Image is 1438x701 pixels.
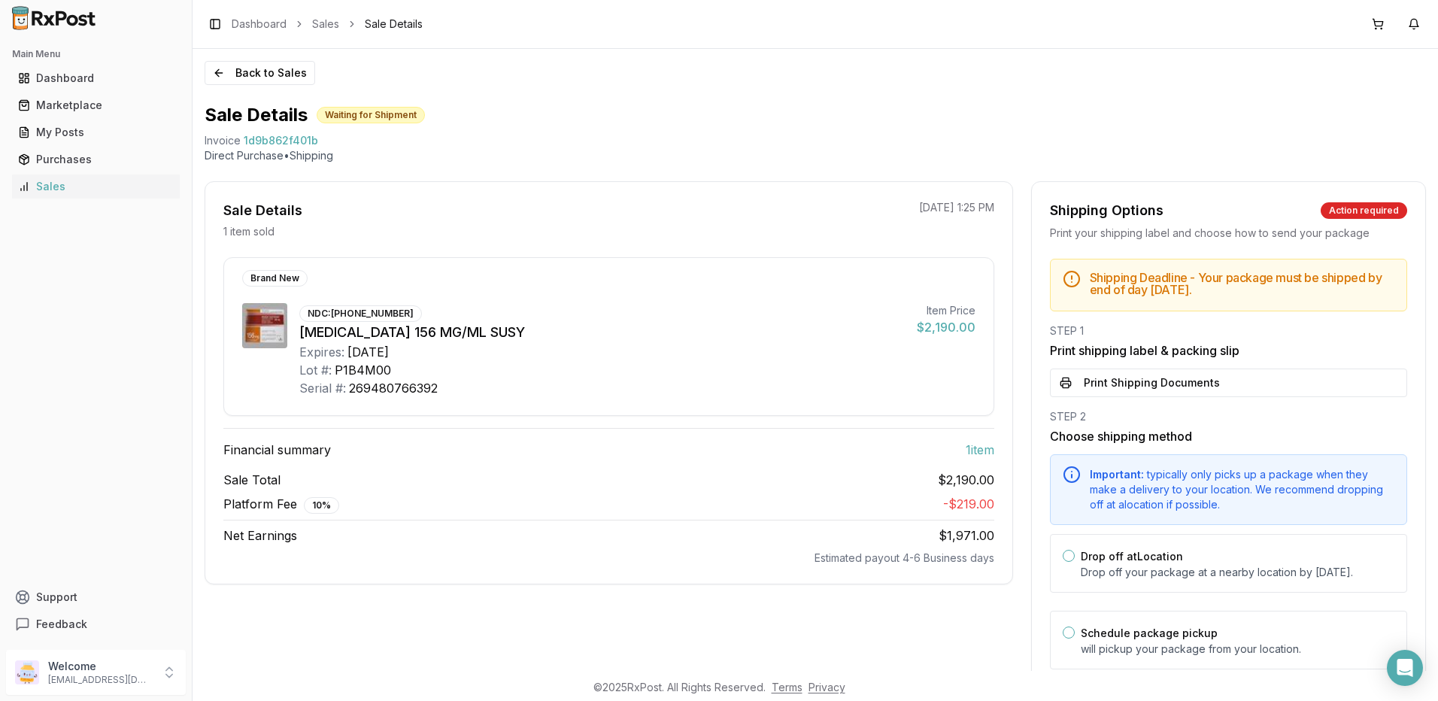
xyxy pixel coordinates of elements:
[304,497,339,514] div: 10 %
[12,92,180,119] a: Marketplace
[347,343,389,361] div: [DATE]
[1050,200,1163,221] div: Shipping Options
[1050,409,1407,424] div: STEP 2
[18,98,174,113] div: Marketplace
[18,152,174,167] div: Purchases
[242,270,308,287] div: Brand New
[48,659,153,674] p: Welcome
[939,528,994,543] span: $1,971.00
[232,17,423,32] nav: breadcrumb
[36,617,87,632] span: Feedback
[223,551,994,566] div: Estimated payout 4-6 Business days
[299,343,344,361] div: Expires:
[6,174,186,199] button: Sales
[223,441,331,459] span: Financial summary
[1050,369,1407,397] button: Print Shipping Documents
[349,379,438,397] div: 269480766392
[772,681,802,693] a: Terms
[205,61,315,85] button: Back to Sales
[6,584,186,611] button: Support
[312,17,339,32] a: Sales
[1081,627,1218,639] label: Schedule package pickup
[223,471,281,489] span: Sale Total
[6,93,186,117] button: Marketplace
[48,674,153,686] p: [EMAIL_ADDRESS][DOMAIN_NAME]
[299,361,332,379] div: Lot #:
[6,611,186,638] button: Feedback
[18,125,174,140] div: My Posts
[12,65,180,92] a: Dashboard
[299,322,905,343] div: [MEDICAL_DATA] 156 MG/ML SUSY
[12,48,180,60] h2: Main Menu
[1050,341,1407,360] h3: Print shipping label & packing slip
[299,379,346,397] div: Serial #:
[943,496,994,511] span: - $219.00
[1090,467,1394,512] div: typically only picks up a package when they make a delivery to your location. We recommend droppi...
[6,147,186,171] button: Purchases
[18,179,174,194] div: Sales
[919,200,994,215] p: [DATE] 1:25 PM
[917,318,975,336] div: $2,190.00
[223,224,275,239] p: 1 item sold
[1050,323,1407,338] div: STEP 1
[18,71,174,86] div: Dashboard
[244,133,318,148] span: 1d9b862f401b
[1081,642,1394,657] p: will pickup your package from your location.
[205,148,1426,163] p: Direct Purchase • Shipping
[917,303,975,318] div: Item Price
[232,17,287,32] a: Dashboard
[299,305,422,322] div: NDC: [PHONE_NUMBER]
[317,107,425,123] div: Waiting for Shipment
[1090,272,1394,296] h5: Shipping Deadline - Your package must be shipped by end of day [DATE] .
[6,120,186,144] button: My Posts
[1050,427,1407,445] h3: Choose shipping method
[1081,550,1183,563] label: Drop off at Location
[335,361,391,379] div: P1B4M00
[1387,650,1423,686] div: Open Intercom Messenger
[808,681,845,693] a: Privacy
[12,119,180,146] a: My Posts
[205,133,241,148] div: Invoice
[223,200,302,221] div: Sale Details
[6,66,186,90] button: Dashboard
[12,173,180,200] a: Sales
[966,441,994,459] span: 1 item
[242,303,287,348] img: Invega Sustenna 156 MG/ML SUSY
[6,6,102,30] img: RxPost Logo
[1090,468,1144,481] span: Important:
[365,17,423,32] span: Sale Details
[1050,226,1407,241] div: Print your shipping label and choose how to send your package
[938,471,994,489] span: $2,190.00
[1321,202,1407,219] div: Action required
[15,660,39,684] img: User avatar
[223,495,339,514] span: Platform Fee
[1081,565,1394,580] p: Drop off your package at a nearby location by [DATE] .
[205,103,308,127] h1: Sale Details
[12,146,180,173] a: Purchases
[223,527,297,545] span: Net Earnings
